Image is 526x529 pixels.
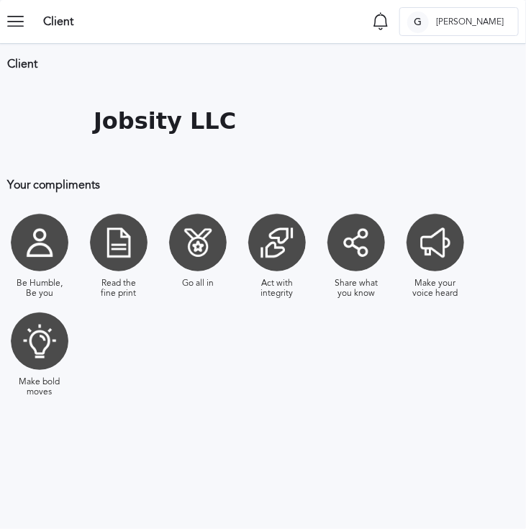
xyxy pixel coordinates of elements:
h3: Client [43,15,73,28]
div: Share what you know [331,279,381,299]
div: Read the fine print [94,279,144,299]
div: Make your voice heard [410,279,461,299]
div: Go all in [182,279,214,289]
h1: Jobsity LLC [94,108,236,135]
span: [PERSON_NAME] [429,17,511,27]
div: G [407,12,429,33]
div: Be Humble, Be you [14,279,65,299]
button: G[PERSON_NAME] [399,7,519,36]
h3: Your compliments [7,178,519,191]
h3: Client [7,58,519,71]
div: Make bold moves [14,377,65,397]
div: Act with integrity [252,279,302,299]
